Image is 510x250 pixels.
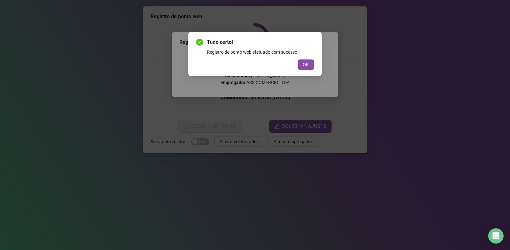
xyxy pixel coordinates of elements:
[207,38,314,46] span: Tudo certo!
[207,49,314,56] div: Registro de ponto web efetuado com sucesso.
[298,59,314,70] button: OK
[303,61,309,68] span: OK
[196,39,203,46] span: check-circle
[488,228,504,244] div: Open Intercom Messenger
